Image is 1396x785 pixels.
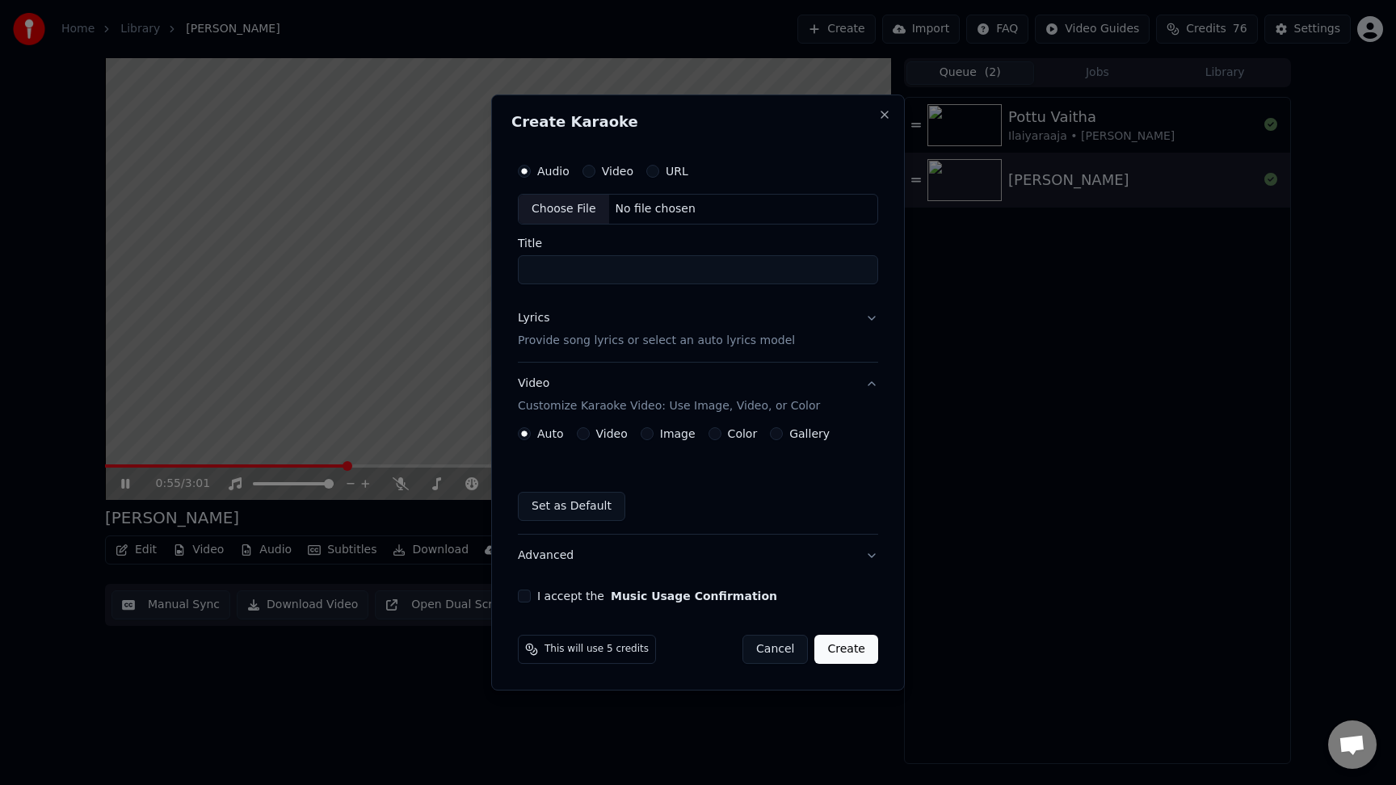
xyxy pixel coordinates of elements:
[519,195,609,224] div: Choose File
[742,635,808,664] button: Cancel
[602,166,633,177] label: Video
[609,201,702,217] div: No file chosen
[537,166,570,177] label: Audio
[518,333,795,349] p: Provide song lyrics or select an auto lyrics model
[518,535,878,577] button: Advanced
[518,363,878,427] button: VideoCustomize Karaoke Video: Use Image, Video, or Color
[518,237,878,249] label: Title
[537,590,777,602] label: I accept the
[518,297,878,362] button: LyricsProvide song lyrics or select an auto lyrics model
[660,428,696,439] label: Image
[518,376,820,414] div: Video
[789,428,830,439] label: Gallery
[537,428,564,439] label: Auto
[518,427,878,534] div: VideoCustomize Karaoke Video: Use Image, Video, or Color
[666,166,688,177] label: URL
[545,643,649,656] span: This will use 5 credits
[728,428,758,439] label: Color
[511,115,885,129] h2: Create Karaoke
[596,428,628,439] label: Video
[611,590,777,602] button: I accept the
[518,398,820,414] p: Customize Karaoke Video: Use Image, Video, or Color
[814,635,878,664] button: Create
[518,492,625,521] button: Set as Default
[518,310,549,326] div: Lyrics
